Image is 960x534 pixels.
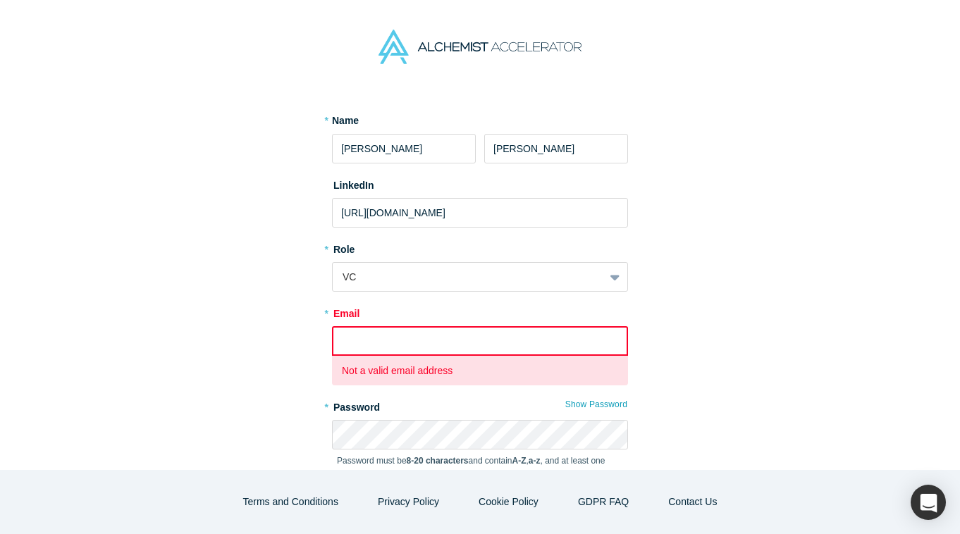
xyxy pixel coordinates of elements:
[332,134,476,163] input: First Name
[343,270,594,285] div: VC
[529,456,541,466] strong: a-z
[379,30,581,64] img: Alchemist Accelerator Logo
[342,364,618,378] p: Not a valid email address
[332,173,374,193] label: LinkedIn
[484,134,628,163] input: Last Name
[337,454,623,480] p: Password must be and contain , , and at least one number.
[407,456,469,466] strong: 8-20 characters
[332,302,628,321] label: Email
[512,456,527,466] strong: A-Z
[563,490,644,514] a: GDPR FAQ
[332,113,359,128] label: Name
[565,395,628,414] button: Show Password
[332,395,628,415] label: Password
[464,490,553,514] button: Cookie Policy
[363,490,454,514] button: Privacy Policy
[228,490,353,514] button: Terms and Conditions
[332,237,628,257] label: Role
[653,490,732,514] button: Contact Us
